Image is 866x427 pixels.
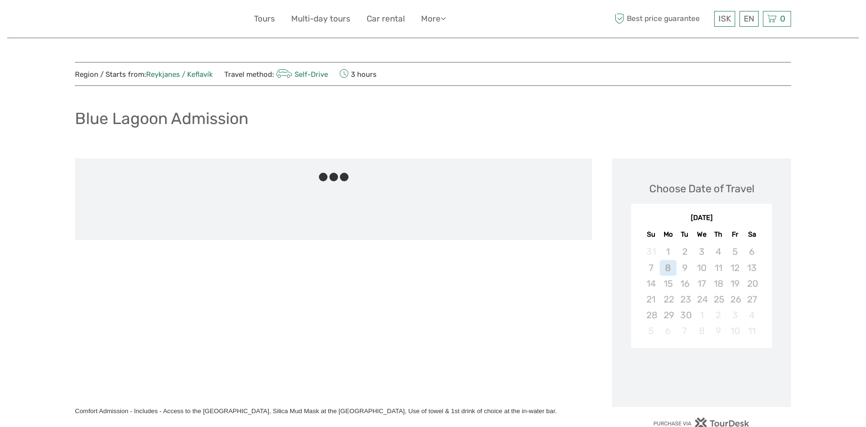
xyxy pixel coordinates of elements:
[291,12,350,26] a: Multi-day tours
[660,307,676,323] div: Not available Monday, September 29th, 2025
[727,292,743,307] div: Not available Friday, September 26th, 2025
[643,244,659,260] div: Not available Sunday, August 31st, 2025
[676,244,693,260] div: Not available Tuesday, September 2nd, 2025
[718,14,731,23] span: ISK
[75,406,592,416] div: Comfort Admission - Includes - Access to the [GEOGRAPHIC_DATA], Silica Mud Mask at the [GEOGRAPHI...
[693,276,710,292] div: Not available Wednesday, September 17th, 2025
[693,260,710,276] div: Not available Wednesday, September 10th, 2025
[727,228,743,241] div: Fr
[710,292,727,307] div: Not available Thursday, September 25th, 2025
[75,70,213,80] span: Region / Starts from:
[743,292,760,307] div: Not available Saturday, September 27th, 2025
[676,307,693,323] div: Not available Tuesday, September 30th, 2025
[612,11,712,27] span: Best price guarantee
[254,12,275,26] a: Tours
[643,307,659,323] div: Not available Sunday, September 28th, 2025
[739,11,759,27] div: EN
[727,260,743,276] div: Not available Friday, September 12th, 2025
[339,67,377,81] span: 3 hours
[693,228,710,241] div: We
[676,228,693,241] div: Tu
[676,292,693,307] div: Not available Tuesday, September 23rd, 2025
[660,244,676,260] div: Not available Monday, September 1st, 2025
[631,213,772,223] div: [DATE]
[693,323,710,339] div: Not available Wednesday, October 8th, 2025
[710,276,727,292] div: Not available Thursday, September 18th, 2025
[698,373,705,379] div: Loading...
[75,109,248,128] h1: Blue Lagoon Admission
[743,228,760,241] div: Sa
[743,260,760,276] div: Not available Saturday, September 13th, 2025
[643,276,659,292] div: Not available Sunday, September 14th, 2025
[660,228,676,241] div: Mo
[660,292,676,307] div: Not available Monday, September 22nd, 2025
[710,323,727,339] div: Not available Thursday, October 9th, 2025
[643,228,659,241] div: Su
[421,12,446,26] a: More
[649,181,754,196] div: Choose Date of Travel
[727,244,743,260] div: Not available Friday, September 5th, 2025
[367,12,405,26] a: Car rental
[727,276,743,292] div: Not available Friday, September 19th, 2025
[710,260,727,276] div: Not available Thursday, September 11th, 2025
[693,292,710,307] div: Not available Wednesday, September 24th, 2025
[743,244,760,260] div: Not available Saturday, September 6th, 2025
[146,70,213,79] a: Reykjanes / Keflavík
[727,323,743,339] div: Not available Friday, October 10th, 2025
[660,323,676,339] div: Not available Monday, October 6th, 2025
[743,307,760,323] div: Not available Saturday, October 4th, 2025
[779,14,787,23] span: 0
[743,276,760,292] div: Not available Saturday, September 20th, 2025
[660,276,676,292] div: Not available Monday, September 15th, 2025
[693,244,710,260] div: Not available Wednesday, September 3rd, 2025
[676,323,693,339] div: Not available Tuesday, October 7th, 2025
[676,260,693,276] div: Not available Tuesday, September 9th, 2025
[676,276,693,292] div: Not available Tuesday, September 16th, 2025
[643,292,659,307] div: Not available Sunday, September 21st, 2025
[634,244,769,339] div: month 2025-09
[693,307,710,323] div: Not available Wednesday, October 1st, 2025
[743,323,760,339] div: Not available Saturday, October 11th, 2025
[710,307,727,323] div: Not available Thursday, October 2nd, 2025
[643,260,659,276] div: Not available Sunday, September 7th, 2025
[727,307,743,323] div: Not available Friday, October 3rd, 2025
[710,228,727,241] div: Th
[660,260,676,276] div: Not available Monday, September 8th, 2025
[643,323,659,339] div: Not available Sunday, October 5th, 2025
[710,244,727,260] div: Not available Thursday, September 4th, 2025
[75,7,124,31] img: 632-1a1f61c2-ab70-46c5-a88f-57c82c74ba0d_logo_small.jpg
[224,67,328,81] span: Travel method:
[274,70,328,79] a: Self-Drive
